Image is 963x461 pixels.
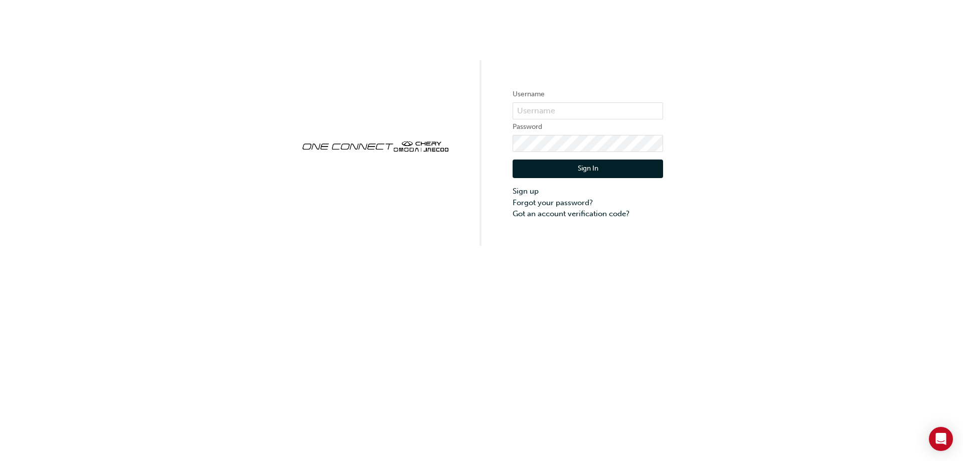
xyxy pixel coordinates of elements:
label: Username [513,88,663,100]
button: Sign In [513,160,663,179]
a: Sign up [513,186,663,197]
a: Got an account verification code? [513,208,663,220]
input: Username [513,102,663,119]
div: Open Intercom Messenger [929,427,953,451]
img: oneconnect [300,132,450,159]
a: Forgot your password? [513,197,663,209]
label: Password [513,121,663,133]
